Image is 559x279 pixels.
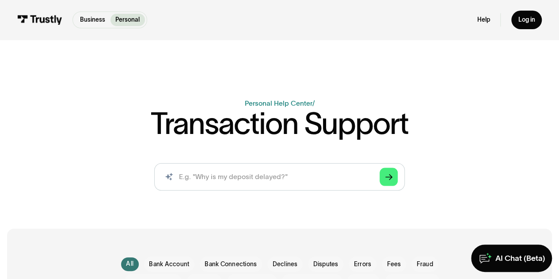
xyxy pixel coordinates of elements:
span: Fraud [416,260,433,269]
a: All [121,257,139,271]
span: Declines [272,260,297,269]
img: Trustly Logo [17,15,62,24]
span: Fees [387,260,401,269]
div: / [312,99,315,107]
div: All [126,260,133,268]
p: Business [80,15,105,25]
input: search [154,163,405,191]
span: Bank Connections [205,260,257,269]
div: Log in [518,16,535,24]
p: Personal [115,15,140,25]
span: Bank Account [149,260,189,269]
a: Log in [511,11,542,29]
a: Business [75,14,110,26]
a: AI Chat (Beta) [471,245,552,272]
span: Errors [354,260,371,269]
a: Help [477,16,490,24]
form: Search [154,163,405,191]
a: Personal [110,14,145,26]
span: Disputes [313,260,338,269]
div: AI Chat (Beta) [495,253,545,264]
a: Personal Help Center [245,99,312,107]
h1: Transaction Support [151,108,408,138]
